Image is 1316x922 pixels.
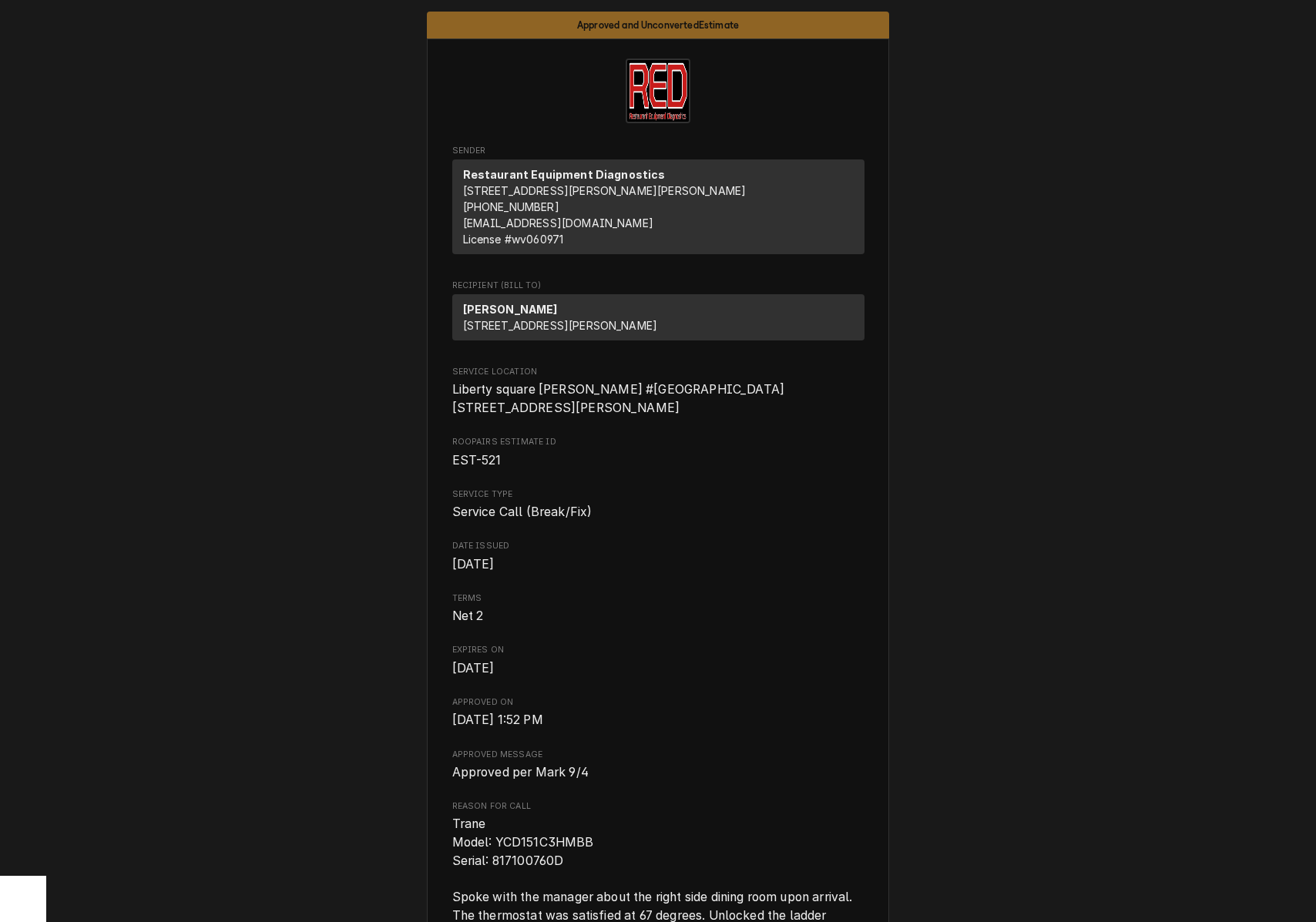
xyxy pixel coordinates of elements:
[452,488,864,521] div: Service Type
[452,294,864,347] div: Recipient (Bill To)
[452,436,864,469] div: Roopairs Estimate ID
[452,381,864,417] span: Service Location
[452,280,864,292] span: Recipient (Bill To)
[452,557,495,572] span: [DATE]
[463,233,564,246] span: License # wv060971
[452,503,864,521] span: Service Type
[452,712,543,727] span: [DATE] 1:52 PM
[452,294,864,340] div: Recipient (Bill To)
[452,696,864,729] div: Approved On
[452,145,864,261] div: Estimate Sender
[452,540,864,573] div: Date Issued
[452,145,864,157] span: Sender
[452,382,785,415] span: Liberty square [PERSON_NAME] #[GEOGRAPHIC_DATA][STREET_ADDRESS][PERSON_NAME]
[452,659,864,678] span: Expires On
[452,644,864,656] span: Expires On
[452,763,864,782] span: Approved Message
[452,592,864,625] div: Terms
[452,749,864,782] div: Approved Message
[452,711,864,729] span: Approved On
[452,800,864,813] span: Reason for Call
[452,765,589,780] span: Approved per Mark 9/4
[452,451,864,470] span: Roopairs Estimate ID
[463,184,747,197] span: [STREET_ADDRESS][PERSON_NAME][PERSON_NAME]
[452,159,864,260] div: Sender
[463,303,558,316] strong: [PERSON_NAME]
[452,280,864,347] div: Estimate Recipient
[452,661,495,676] span: [DATE]
[452,555,864,574] span: Date Issued
[452,366,864,378] span: Service Location
[463,168,666,181] strong: Restaurant Equipment Diagnostics
[427,12,889,39] div: Status
[626,59,690,123] img: Logo
[452,436,864,448] span: Roopairs Estimate ID
[452,609,484,623] span: Net 2
[452,696,864,709] span: Approved On
[452,366,864,417] div: Service Location
[452,749,864,761] span: Approved Message
[452,607,864,625] span: Terms
[452,505,593,519] span: Service Call (Break/Fix)
[452,488,864,501] span: Service Type
[463,200,559,213] a: [PHONE_NUMBER]
[452,453,502,468] span: EST-521
[452,592,864,605] span: Terms
[452,540,864,552] span: Date Issued
[452,159,864,254] div: Sender
[577,20,739,30] span: Approved and Unconverted Estimate
[463,319,658,332] span: [STREET_ADDRESS][PERSON_NAME]
[452,644,864,677] div: Expires On
[463,216,653,230] a: [EMAIL_ADDRESS][DOMAIN_NAME]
